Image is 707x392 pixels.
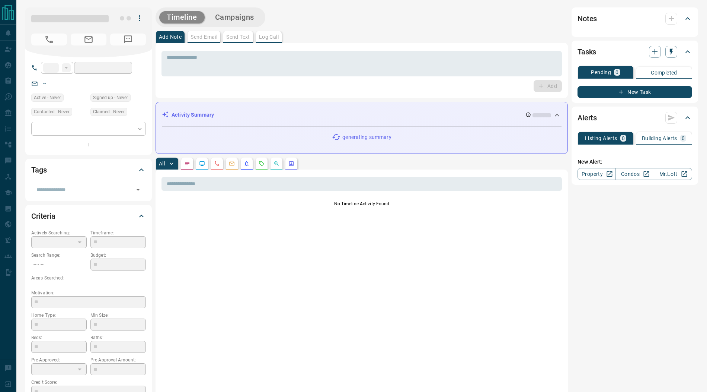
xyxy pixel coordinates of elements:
[90,312,146,319] p: Min Size:
[71,34,106,45] span: No Email
[342,133,391,141] p: generating summary
[259,161,265,167] svg: Requests
[591,70,611,75] p: Pending
[578,168,616,180] a: Property
[34,94,61,101] span: Active - Never
[585,136,617,141] p: Listing Alerts
[133,184,143,195] button: Open
[31,334,87,341] p: Beds:
[229,161,235,167] svg: Emails
[578,112,597,124] h2: Alerts
[31,357,87,363] p: Pre-Approved:
[31,230,87,236] p: Actively Searching:
[159,34,182,39] p: Add Note
[31,312,87,319] p: Home Type:
[273,161,279,167] svg: Opportunities
[90,230,146,236] p: Timeframe:
[31,252,87,259] p: Search Range:
[162,108,562,122] div: Activity Summary
[31,164,47,176] h2: Tags
[90,334,146,341] p: Baths:
[159,161,165,166] p: All
[93,108,125,116] span: Claimed - Never
[578,109,692,127] div: Alerts
[93,94,128,101] span: Signed up - Never
[159,11,205,23] button: Timeline
[31,210,55,222] h2: Criteria
[578,158,692,166] p: New Alert:
[682,136,685,141] p: 0
[199,161,205,167] svg: Lead Browsing Activity
[172,111,214,119] p: Activity Summary
[31,259,87,271] p: -- - --
[615,168,654,180] a: Condos
[90,357,146,363] p: Pre-Approval Amount:
[34,108,70,116] span: Contacted - Never
[90,252,146,259] p: Budget:
[214,161,220,167] svg: Calls
[244,161,250,167] svg: Listing Alerts
[31,275,146,281] p: Areas Searched:
[578,13,597,25] h2: Notes
[43,80,46,86] a: --
[578,46,596,58] h2: Tasks
[184,161,190,167] svg: Notes
[288,161,294,167] svg: Agent Actions
[578,86,692,98] button: New Task
[654,168,692,180] a: Mr.Loft
[642,136,677,141] p: Building Alerts
[578,10,692,28] div: Notes
[651,70,677,75] p: Completed
[110,34,146,45] span: No Number
[622,136,625,141] p: 0
[161,200,562,207] p: No Timeline Activity Found
[208,11,262,23] button: Campaigns
[31,161,146,179] div: Tags
[31,34,67,45] span: No Number
[578,43,692,61] div: Tasks
[615,70,618,75] p: 0
[31,379,146,386] p: Credit Score:
[31,207,146,225] div: Criteria
[31,290,146,296] p: Motivation:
